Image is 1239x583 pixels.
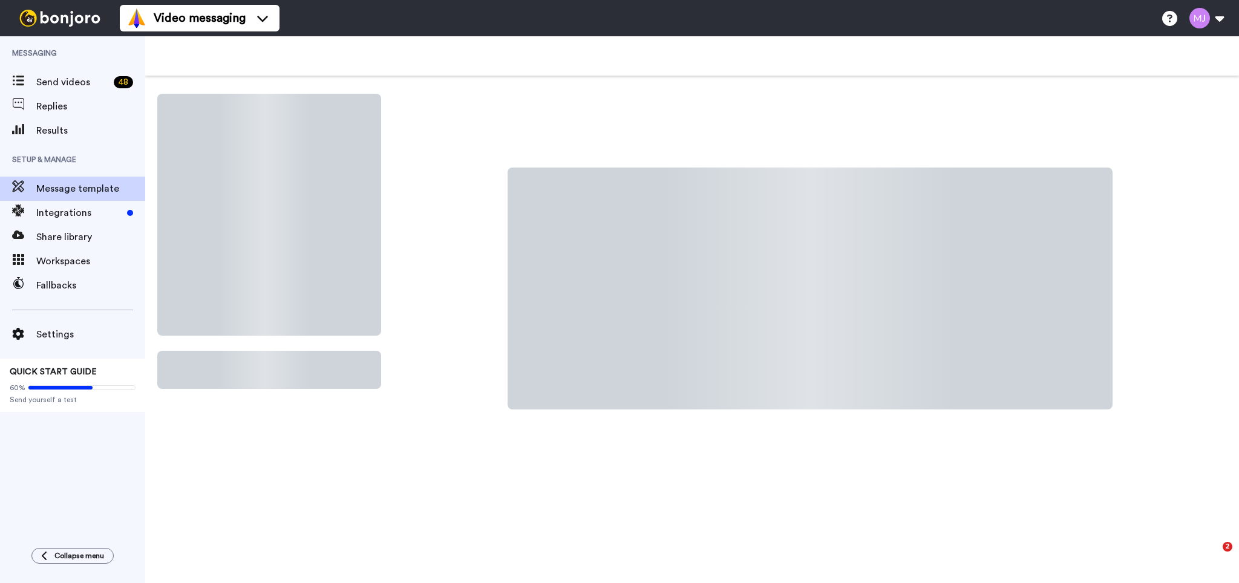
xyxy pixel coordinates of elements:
img: bj-logo-header-white.svg [15,10,105,27]
span: 2 [1223,542,1232,552]
span: Video messaging [154,10,246,27]
button: Collapse menu [31,548,114,564]
span: Send videos [36,75,109,90]
span: Integrations [36,206,122,220]
span: Message template [36,181,145,196]
span: Collapse menu [54,551,104,561]
span: Replies [36,99,145,114]
span: QUICK START GUIDE [10,368,97,376]
iframe: Intercom live chat [1198,542,1227,571]
span: Workspaces [36,254,145,269]
span: Settings [36,327,145,342]
span: Share library [36,230,145,244]
span: Send yourself a test [10,395,136,405]
img: vm-color.svg [127,8,146,28]
span: Fallbacks [36,278,145,293]
div: 48 [114,76,133,88]
span: Results [36,123,145,138]
span: 60% [10,383,25,392]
